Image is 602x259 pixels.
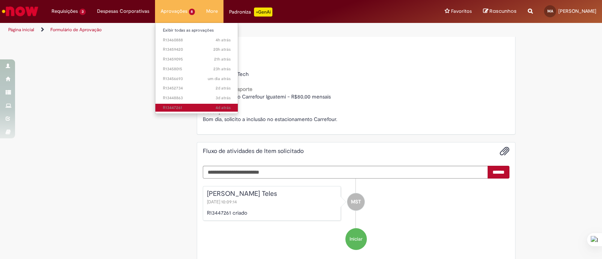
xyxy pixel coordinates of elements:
[163,105,231,111] span: R13447261
[1,4,40,19] img: ServiceNow
[500,146,509,156] button: Adicionar anexos
[155,104,238,112] a: Aberto R13447261 :
[207,190,337,198] div: [PERSON_NAME] Teles
[213,47,231,52] time: 28/08/2025 17:07:06
[206,8,218,15] span: More
[558,8,596,14] span: [PERSON_NAME]
[163,56,231,62] span: R13459095
[351,193,361,211] span: MST
[155,94,238,102] a: Aberto R13448863 :
[155,26,238,35] a: Exibir todas as aprovações
[203,179,510,257] ul: Histórico de tíquete
[163,95,231,101] span: R13448863
[203,166,488,179] textarea: Digite sua mensagem aqui...
[214,56,231,62] time: 28/08/2025 16:20:46
[155,75,238,83] a: Aberto R13456693 :
[163,47,231,53] span: R13459420
[347,193,365,211] div: Marina Silva Teles
[213,66,231,72] time: 28/08/2025 13:54:41
[207,199,239,205] span: [DATE] 10:09:14
[216,85,231,91] span: 2d atrás
[50,27,102,33] a: Formulário de Aprovação
[216,37,231,43] time: 29/08/2025 08:58:11
[229,8,272,17] div: Padroniza
[208,76,231,82] time: 28/08/2025 10:31:01
[203,148,304,155] h2: Fluxo de atividades de Item solicitado Histórico de tíquete
[207,209,337,217] p: R13447261 criado
[155,55,238,64] a: Aberto R13459095 :
[52,8,78,15] span: Requisições
[214,56,231,62] span: 21h atrás
[155,65,238,73] a: Aberto R13458015 :
[8,27,34,33] a: Página inicial
[155,23,239,114] ul: Aprovações
[254,8,272,17] p: +GenAi
[155,45,238,54] a: Aberto R13459420 :
[213,47,231,52] span: 20h atrás
[203,93,331,100] span: Estacionamento Carrefour Iguatemi - R$80,00 mensais
[203,116,337,123] span: Bom dia, solicito a inclusão no estacionamento Carrefour.
[483,8,517,15] a: Rascunhos
[163,85,231,91] span: R13452734
[79,9,86,15] span: 3
[547,9,553,14] span: MA
[161,8,187,15] span: Aprovações
[451,8,472,15] span: Favoritos
[490,8,517,15] span: Rascunhos
[163,76,231,82] span: R13456693
[189,9,195,15] span: 8
[163,66,231,72] span: R13458015
[216,105,231,111] time: 26/08/2025 10:09:18
[213,66,231,72] span: 23h atrás
[350,236,363,243] span: Iniciar
[216,105,231,111] span: 4d atrás
[163,37,231,43] span: R13460888
[216,95,231,101] span: 3d atrás
[203,186,510,221] li: Marina Silva Teles
[6,23,396,37] ul: Trilhas de página
[208,76,231,82] span: um dia atrás
[216,37,231,43] span: 4h atrás
[216,95,231,101] time: 26/08/2025 14:56:01
[97,8,149,15] span: Despesas Corporativas
[155,36,238,44] a: Aberto R13460888 :
[155,84,238,92] a: Aberto R13452734 :
[216,85,231,91] time: 27/08/2025 14:21:07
